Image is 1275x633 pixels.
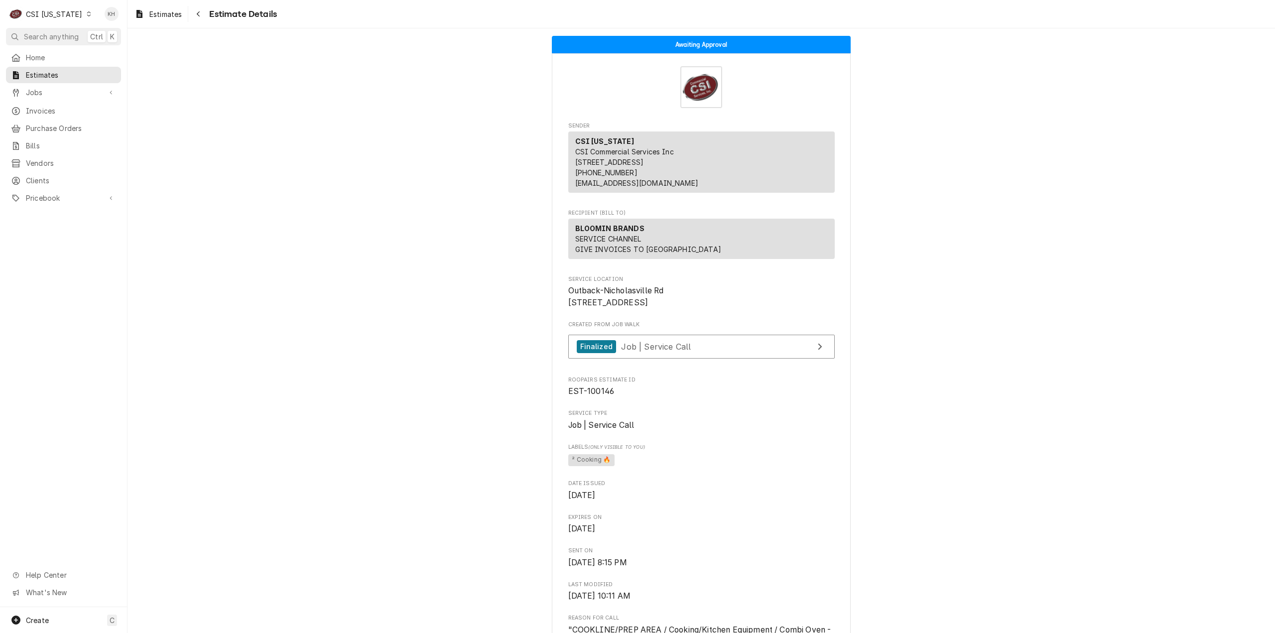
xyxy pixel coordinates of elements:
div: Expires On [568,513,835,535]
span: Clients [26,175,116,186]
span: Date Issued [568,480,835,488]
a: Bills [6,137,121,154]
div: Date Issued [568,480,835,501]
span: Service Location [568,285,835,308]
div: Service Type [568,409,835,431]
button: Search anythingCtrlK [6,28,121,45]
div: Created From Job Walk [568,321,835,364]
img: Logo [680,66,722,108]
span: [DATE] 8:15 PM [568,558,627,567]
div: CSI [US_STATE] [26,9,82,19]
span: Expires On [568,513,835,521]
div: Service Location [568,275,835,309]
a: Go to Help Center [6,567,121,583]
div: Estimate Recipient [568,209,835,263]
div: Status [552,36,851,53]
span: Jobs [26,87,101,98]
span: (Only Visible to You) [588,444,644,450]
div: Finalized [577,340,616,354]
div: Sent On [568,547,835,568]
a: [PHONE_NUMBER] [575,168,637,177]
span: Search anything [24,31,79,42]
button: Navigate back [190,6,206,22]
span: Reason for Call [568,614,835,622]
a: Go to Pricebook [6,190,121,206]
a: Home [6,49,121,66]
div: Roopairs Estimate ID [568,376,835,397]
span: Roopairs Estimate ID [568,385,835,397]
span: Last Modified [568,581,835,589]
div: Kelsey Hetlage's Avatar [105,7,119,21]
span: Estimates [26,70,116,80]
span: SERVICE CHANNEL GIVE INVOICES TO [GEOGRAPHIC_DATA] [575,235,721,253]
a: Purchase Orders [6,120,121,136]
span: Roopairs Estimate ID [568,376,835,384]
div: CSI Kentucky's Avatar [9,7,23,21]
a: Estimates [130,6,186,22]
div: [object Object] [568,443,835,468]
span: Job | Service Call [568,420,635,430]
span: Ctrl [90,31,103,42]
a: Estimates [6,67,121,83]
span: Create [26,616,49,625]
span: Date Issued [568,490,835,502]
span: Job | Service Call [621,341,691,351]
span: Service Type [568,419,835,431]
span: Estimates [149,9,182,19]
div: Sender [568,131,835,197]
span: Labels [568,443,835,451]
span: [DATE] [568,491,596,500]
a: View Job [568,335,835,359]
div: Recipient (Bill To) [568,219,835,263]
a: Go to What's New [6,584,121,601]
div: KH [105,7,119,21]
span: Home [26,52,116,63]
span: Recipient (Bill To) [568,209,835,217]
a: Invoices [6,103,121,119]
span: C [110,615,115,626]
div: Last Modified [568,581,835,602]
a: Go to Jobs [6,84,121,101]
strong: CSI [US_STATE] [575,137,634,145]
div: Recipient (Bill To) [568,219,835,259]
span: CSI Commercial Services Inc [STREET_ADDRESS] [575,147,674,166]
span: Bills [26,140,116,151]
span: Vendors [26,158,116,168]
span: Sender [568,122,835,130]
span: Outback-Nicholasville Rd [STREET_ADDRESS] [568,286,664,307]
span: Created From Job Walk [568,321,835,329]
span: [object Object] [568,453,835,468]
span: Awaiting Approval [675,41,727,48]
span: Sent On [568,547,835,555]
span: Purchase Orders [26,123,116,133]
span: Help Center [26,570,115,580]
a: Vendors [6,155,121,171]
span: Last Modified [568,590,835,602]
div: Estimate Sender [568,122,835,197]
span: What's New [26,587,115,598]
span: [DATE] 10:11 AM [568,591,631,601]
span: [DATE] [568,524,596,533]
span: Pricebook [26,193,101,203]
span: Service Type [568,409,835,417]
div: C [9,7,23,21]
span: K [110,31,115,42]
a: [EMAIL_ADDRESS][DOMAIN_NAME] [575,179,698,187]
span: Sent On [568,557,835,569]
span: ² Cooking 🔥 [568,454,615,466]
span: EST-100146 [568,386,615,396]
a: Clients [6,172,121,189]
span: Invoices [26,106,116,116]
span: Estimate Details [206,7,277,21]
span: Expires On [568,523,835,535]
div: Sender [568,131,835,193]
strong: BLOOMIN BRANDS [575,224,644,233]
span: Service Location [568,275,835,283]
